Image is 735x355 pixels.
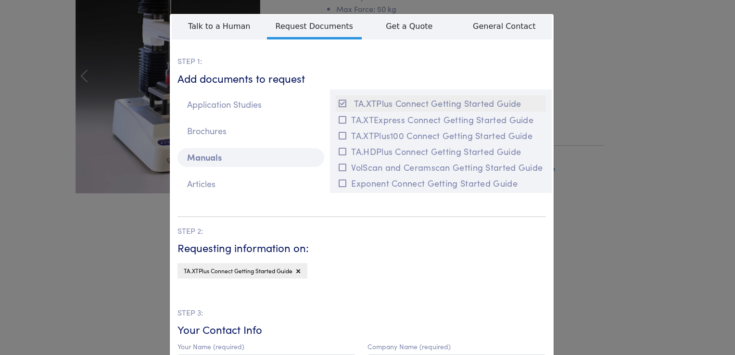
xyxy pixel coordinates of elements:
button: TA.XTPlus100 Connect Getting Started Guide [336,127,546,143]
p: Manuals [177,148,324,167]
p: Brochures [177,122,324,140]
h6: Your Contact Info [177,322,546,337]
p: Articles [177,175,324,193]
p: Application Studies [177,95,324,114]
p: STEP 1: [177,55,546,67]
span: Get a Quote [362,15,457,37]
span: TA.XTPlus Connect Getting Started Guide [184,266,292,275]
button: TA.HDPlus Connect Getting Started Guide [336,143,546,159]
h6: Requesting information on: [177,241,546,255]
label: Your Name (required) [177,342,244,351]
p: STEP 3: [177,306,546,319]
button: VolScan and Ceramscan Getting Started Guide [336,159,546,175]
button: TA.XTExpress Connect Getting Started Guide [336,112,546,127]
p: STEP 2: [177,225,546,237]
button: Exponent Connect Lite Getting Started Guide [336,191,546,207]
button: TA.XTPlus Connect Getting Started Guide [336,95,546,111]
span: Talk to a Human [172,15,267,37]
span: General Contact [457,15,552,37]
button: Exponent Connect Getting Started Guide [336,175,546,191]
h6: Add documents to request [177,71,546,86]
span: Request Documents [267,15,362,39]
label: Company Name (required) [367,342,451,351]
